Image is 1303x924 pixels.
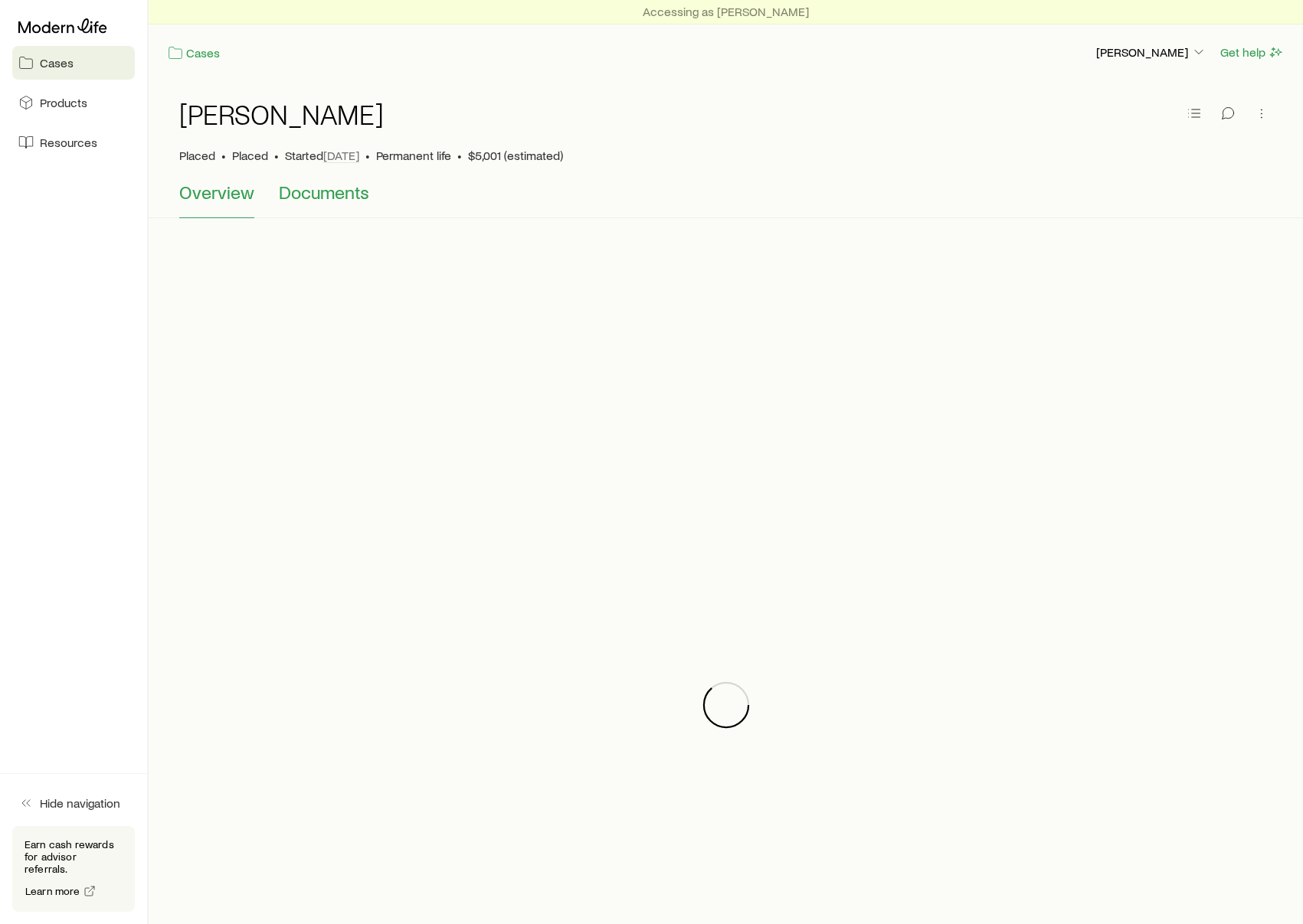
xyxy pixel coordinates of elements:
h1: [PERSON_NAME] [179,99,384,129]
span: Cases [40,55,74,70]
span: Resources [40,135,97,150]
p: Accessing as [PERSON_NAME] [643,4,809,19]
span: Learn more [25,886,80,896]
span: • [274,148,279,163]
p: [PERSON_NAME] [1096,44,1206,60]
div: Earn cash rewards for advisor referrals.Learn more [12,826,135,912]
span: • [457,148,462,163]
span: Overview [179,181,254,203]
p: Started [285,148,359,163]
button: Hide navigation [12,786,135,820]
span: Hide navigation [40,795,120,811]
a: Cases [167,44,221,62]
a: Resources [12,126,135,159]
p: Earn cash rewards for advisor referrals. [25,838,123,875]
span: Documents [279,181,369,203]
span: Placed [232,148,268,163]
span: $5,001 (estimated) [468,148,563,163]
a: Products [12,86,135,119]
p: Placed [179,148,215,163]
span: • [365,148,370,163]
button: Get help [1220,44,1285,61]
button: [PERSON_NAME] [1095,44,1207,62]
span: Permanent life [376,148,451,163]
span: Products [40,95,87,110]
span: • [221,148,226,163]
span: [DATE] [323,148,359,163]
div: Case details tabs [179,181,1272,218]
a: Cases [12,46,135,80]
